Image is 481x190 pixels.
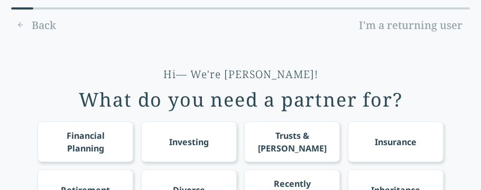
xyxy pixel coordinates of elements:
[351,17,470,34] a: I'm a returning user
[79,89,403,110] div: What do you need a partner for?
[48,129,124,155] div: Financial Planning
[11,7,33,9] div: 0% complete
[254,129,330,155] div: Trusts & [PERSON_NAME]
[163,67,318,82] div: Hi— We're [PERSON_NAME]!
[375,136,417,148] div: Insurance
[169,136,209,148] div: Investing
